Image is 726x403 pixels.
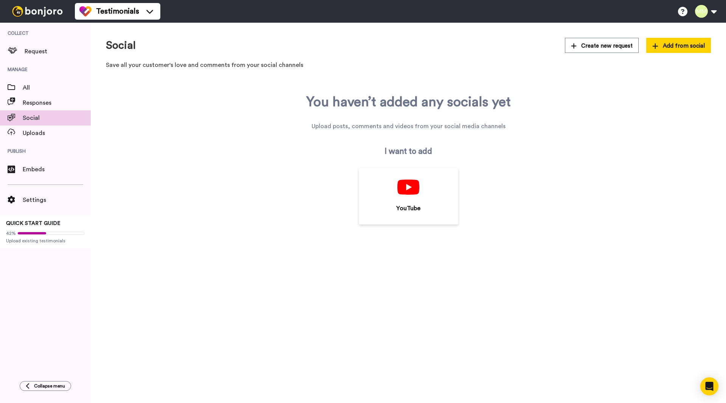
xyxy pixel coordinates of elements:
[6,221,60,226] span: QUICK START GUIDE
[106,40,136,51] h1: Social
[565,38,639,53] button: Create new request
[23,98,91,107] span: Responses
[397,180,419,195] img: youtube.svg
[23,129,91,138] span: Uploads
[312,122,506,131] div: Upload posts, comments and videos from your social media channels
[6,230,16,236] span: 42%
[23,83,91,92] span: All
[6,238,85,244] span: Upload existing testimonials
[370,204,447,213] div: YouTube
[385,146,432,157] div: I want to add
[9,6,66,17] img: bj-logo-header-white.svg
[306,95,511,110] div: You haven’t added any socials yet
[34,383,65,389] span: Collapse menu
[20,381,71,391] button: Collapse menu
[79,5,92,17] img: tm-color.svg
[700,377,718,395] div: Open Intercom Messenger
[646,38,711,53] button: Add from social
[571,42,633,50] span: Create new request
[25,47,91,56] span: Request
[652,42,705,50] span: Add from social
[96,6,139,17] span: Testimonials
[23,195,91,205] span: Settings
[23,165,91,174] span: Embeds
[106,60,711,70] p: Save all your customer's love and comments from your social channels
[23,113,91,122] span: Social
